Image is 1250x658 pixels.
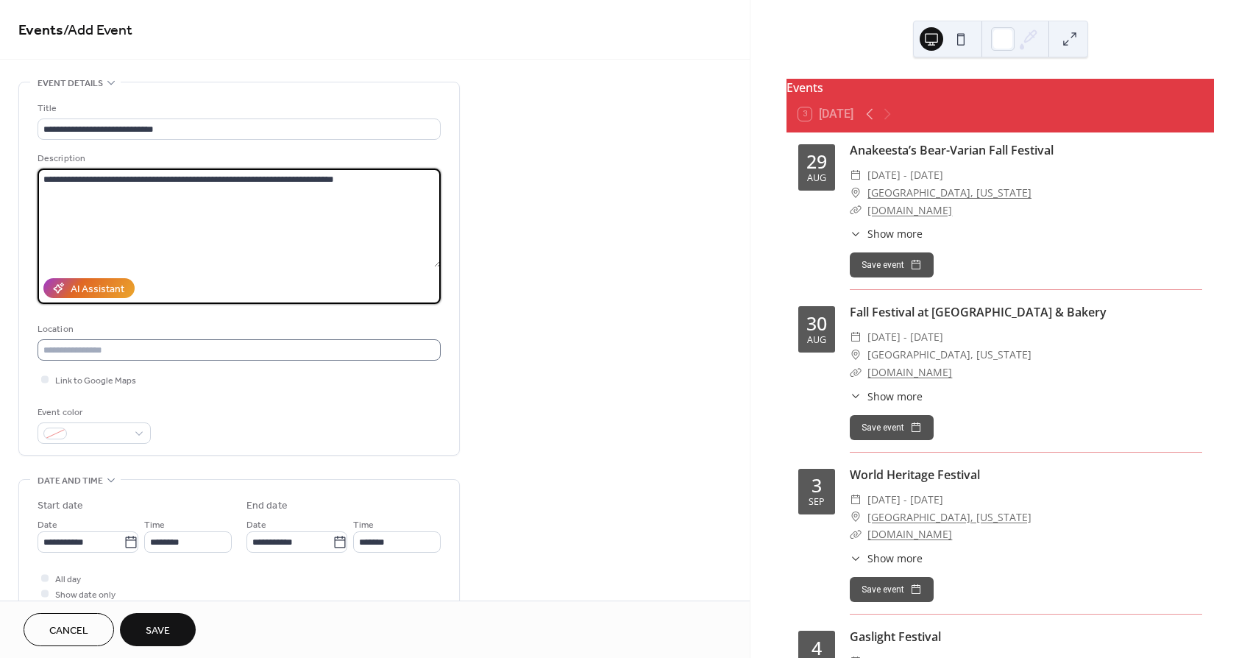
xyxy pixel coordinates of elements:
[812,476,822,495] div: 3
[806,314,827,333] div: 30
[786,79,1214,96] div: Events
[144,517,165,533] span: Time
[812,639,822,657] div: 4
[867,203,952,217] a: [DOMAIN_NAME]
[246,517,266,533] span: Date
[55,373,136,389] span: Link to Google Maps
[353,517,374,533] span: Time
[55,572,81,587] span: All day
[38,405,148,420] div: Event color
[850,226,862,241] div: ​
[850,577,934,602] button: Save event
[146,623,170,639] span: Save
[867,527,952,541] a: [DOMAIN_NAME]
[120,613,196,646] button: Save
[807,174,826,183] div: Aug
[850,328,862,346] div: ​
[63,16,132,45] span: / Add Event
[806,152,827,171] div: 29
[867,365,952,379] a: [DOMAIN_NAME]
[867,184,1031,202] a: [GEOGRAPHIC_DATA], [US_STATE]
[246,498,288,514] div: End date
[850,142,1054,158] a: Anakeesta’s Bear-Varian Fall Festival
[43,278,135,298] button: AI Assistant
[850,389,862,404] div: ​
[850,389,923,404] button: ​Show more
[38,322,438,337] div: Location
[850,415,934,440] button: Save event
[850,346,862,364] div: ​
[38,151,438,166] div: Description
[850,551,862,566] div: ​
[867,491,943,509] span: [DATE] - [DATE]
[850,166,862,184] div: ​
[850,491,862,509] div: ​
[807,336,826,345] div: Aug
[38,473,103,489] span: Date and time
[38,517,57,533] span: Date
[809,498,825,507] div: Sep
[850,252,934,277] button: Save event
[24,613,114,646] button: Cancel
[850,629,941,645] a: Gaslight Festival
[850,526,862,543] div: ​
[867,346,1031,364] span: [GEOGRAPHIC_DATA], [US_STATE]
[38,76,103,91] span: Event details
[850,551,923,566] button: ​Show more
[867,389,923,404] span: Show more
[867,328,943,346] span: [DATE] - [DATE]
[850,184,862,202] div: ​
[850,226,923,241] button: ​Show more
[49,623,88,639] span: Cancel
[38,498,83,514] div: Start date
[850,202,862,219] div: ​
[867,509,1031,526] a: [GEOGRAPHIC_DATA], [US_STATE]
[850,364,862,381] div: ​
[850,304,1107,320] a: Fall Festival at [GEOGRAPHIC_DATA] & Bakery
[867,226,923,241] span: Show more
[867,166,943,184] span: [DATE] - [DATE]
[850,467,980,483] a: World Heritage Festival
[55,587,116,603] span: Show date only
[867,551,923,566] span: Show more
[38,101,438,116] div: Title
[18,16,63,45] a: Events
[71,282,124,297] div: AI Assistant
[850,509,862,526] div: ​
